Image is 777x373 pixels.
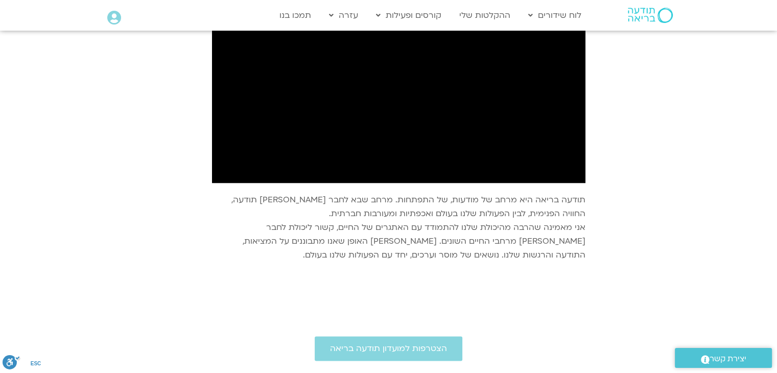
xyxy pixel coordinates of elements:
[330,344,447,353] span: הצטרפות למועדון תודעה בריאה
[274,6,316,25] a: תמכו בנו
[675,348,772,368] a: יצירת קשר
[710,352,746,366] span: יצירת קשר
[315,336,462,361] a: הצטרפות למועדון תודעה בריאה
[628,8,673,23] img: תודעה בריאה
[212,193,585,262] p: תודעה בריאה היא מרחב של מודעות, של התפתחות. מרחב שבא לחבר [PERSON_NAME] תודעה, החוויה הפנימית, לב...
[523,6,586,25] a: לוח שידורים
[371,6,446,25] a: קורסים ופעילות
[324,6,363,25] a: עזרה
[454,6,515,25] a: ההקלטות שלי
